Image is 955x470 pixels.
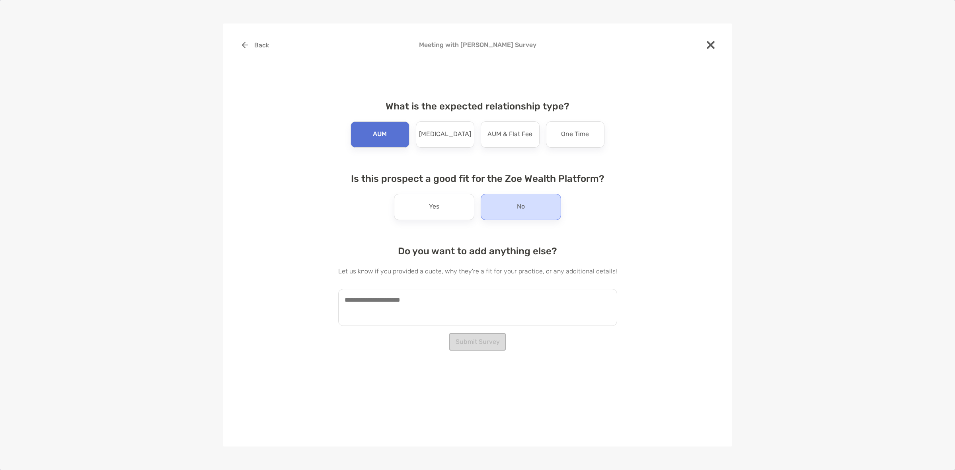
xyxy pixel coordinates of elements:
[419,128,471,141] p: [MEDICAL_DATA]
[236,41,719,49] h4: Meeting with [PERSON_NAME] Survey
[338,266,617,276] p: Let us know if you provided a quote, why they're a fit for your practice, or any additional details!
[517,201,525,213] p: No
[373,128,387,141] p: AUM
[338,246,617,257] h4: Do you want to add anything else?
[487,128,532,141] p: AUM & Flat Fee
[429,201,439,213] p: Yes
[242,42,248,48] img: button icon
[561,128,589,141] p: One Time
[707,41,715,49] img: close modal
[338,101,617,112] h4: What is the expected relationship type?
[338,173,617,184] h4: Is this prospect a good fit for the Zoe Wealth Platform?
[236,36,275,54] button: Back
